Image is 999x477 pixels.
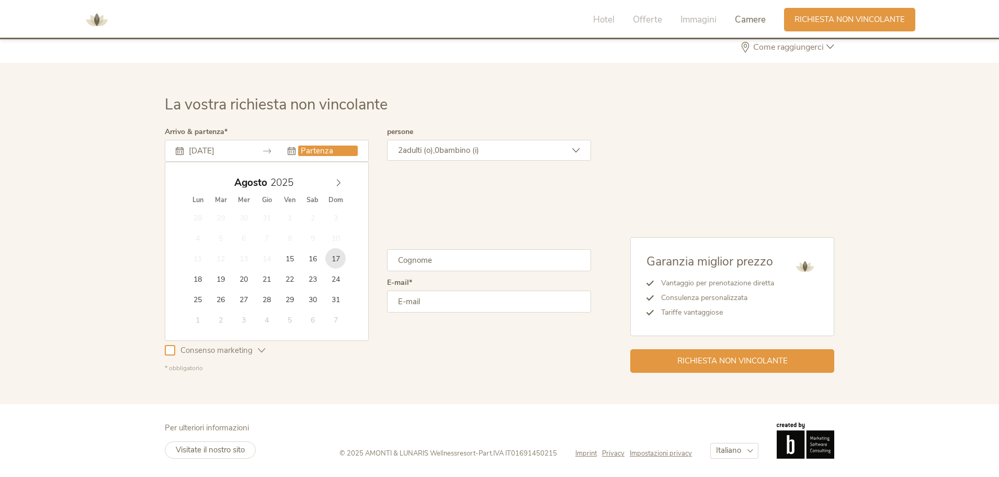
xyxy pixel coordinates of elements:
[646,253,773,270] span: Garanzia miglior prezzo
[387,279,412,286] label: E-mail
[792,253,818,280] img: AMONTI & LUNARIS Wellnessresort
[575,449,602,458] a: Imprint
[176,445,245,455] span: Visitate il nostro sito
[593,14,615,26] span: Hotel
[602,449,625,458] span: Privacy
[302,207,323,228] span: Agosto 2, 2025
[387,128,413,136] label: persone
[256,207,277,228] span: Luglio 31, 2025
[256,248,277,269] span: Agosto 14, 2025
[233,309,254,330] span: Settembre 3, 2025
[175,345,258,356] span: Consenso marketing
[654,305,774,320] li: Tariffe vantaggiose
[209,197,232,204] span: Mar
[186,146,246,156] input: Arrivo
[633,14,662,26] span: Offerte
[233,248,254,269] span: Agosto 13, 2025
[188,309,208,330] span: Settembre 1, 2025
[339,449,475,458] span: © 2025 AMONTI & LUNARIS Wellnessresort
[398,145,403,156] span: 2
[256,289,277,309] span: Agosto 28, 2025
[298,146,358,156] input: Partenza
[188,289,208,309] span: Agosto 25, 2025
[302,269,323,289] span: Agosto 23, 2025
[211,228,231,248] span: Agosto 5, 2025
[232,197,255,204] span: Mer
[302,248,323,269] span: Agosto 16, 2025
[325,248,346,269] span: Agosto 17, 2025
[188,228,208,248] span: Agosto 4, 2025
[301,197,324,204] span: Sab
[387,249,591,271] input: Cognome
[234,178,267,188] span: Agosto
[165,364,591,373] div: * obbligatorio
[735,14,766,26] span: Camere
[325,289,346,309] span: Agosto 31, 2025
[302,289,323,309] span: Agosto 30, 2025
[475,449,479,458] span: -
[233,228,254,248] span: Agosto 6, 2025
[387,291,591,313] input: E-mail
[325,269,346,289] span: Agosto 24, 2025
[211,269,231,289] span: Agosto 19, 2025
[654,276,774,291] li: Vantaggio per prenotazione diretta
[439,145,479,156] span: bambino (i)
[233,269,254,289] span: Agosto 20, 2025
[302,309,323,330] span: Settembre 6, 2025
[654,291,774,305] li: Consulenza personalizzata
[325,309,346,330] span: Settembre 7, 2025
[677,356,788,367] span: Richiesta non vincolante
[777,423,834,458] img: Brandnamic GmbH | Leading Hospitality Solutions
[279,309,300,330] span: Settembre 5, 2025
[324,197,347,204] span: Dom
[188,269,208,289] span: Agosto 18, 2025
[233,289,254,309] span: Agosto 27, 2025
[751,43,826,51] span: Come raggiungerci
[186,197,209,204] span: Lun
[211,309,231,330] span: Settembre 2, 2025
[479,449,557,458] span: Part.IVA IT01691450215
[680,14,717,26] span: Immagini
[279,248,300,269] span: Agosto 15, 2025
[279,207,300,228] span: Agosto 1, 2025
[81,16,112,23] a: AMONTI & LUNARIS Wellnessresort
[256,228,277,248] span: Agosto 7, 2025
[211,289,231,309] span: Agosto 26, 2025
[81,4,112,36] img: AMONTI & LUNARIS Wellnessresort
[165,128,228,136] label: Arrivo & partenza
[279,269,300,289] span: Agosto 22, 2025
[325,228,346,248] span: Agosto 10, 2025
[630,449,692,458] a: Impostazioni privacy
[575,449,597,458] span: Imprint
[188,248,208,269] span: Agosto 11, 2025
[165,441,256,459] a: Visitate il nostro sito
[267,176,302,190] input: Year
[211,248,231,269] span: Agosto 12, 2025
[233,207,254,228] span: Luglio 30, 2025
[256,309,277,330] span: Settembre 4, 2025
[302,228,323,248] span: Agosto 9, 2025
[256,269,277,289] span: Agosto 21, 2025
[211,207,231,228] span: Luglio 29, 2025
[325,207,346,228] span: Agosto 3, 2025
[794,14,905,25] span: Richiesta non vincolante
[165,423,249,433] span: Per ulteriori informazioni
[403,145,435,156] span: adulti (o),
[188,207,208,228] span: Luglio 28, 2025
[602,449,630,458] a: Privacy
[435,145,439,156] span: 0
[279,289,300,309] span: Agosto 29, 2025
[165,94,388,115] span: La vostra richiesta non vincolante
[255,197,278,204] span: Gio
[278,197,301,204] span: Ven
[279,228,300,248] span: Agosto 8, 2025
